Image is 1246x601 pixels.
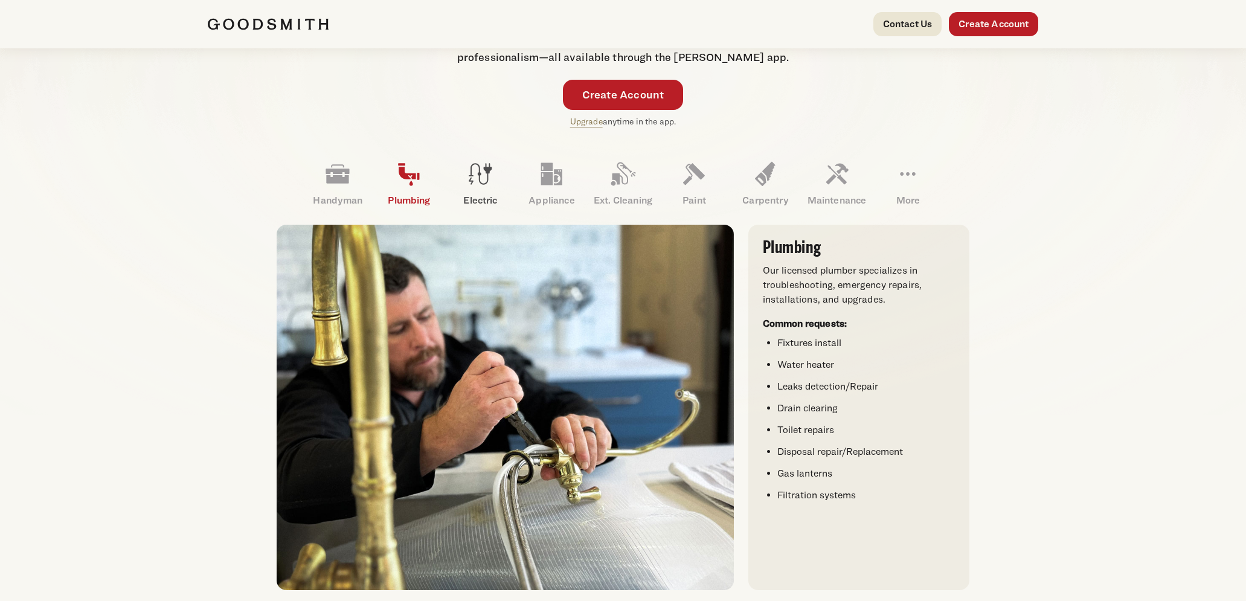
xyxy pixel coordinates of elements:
img: Plumber adjusting a brass faucet [277,225,733,590]
p: Plumbing [373,193,445,208]
p: Ext. Cleaning [587,193,658,208]
a: More [872,152,943,215]
li: Drain clearing [777,401,955,416]
a: Handyman [302,152,373,215]
p: Appliance [516,193,587,208]
a: Paint [658,152,730,215]
a: Ext. Cleaning [587,152,658,215]
li: Gas lanterns [777,466,955,481]
p: Electric [445,193,516,208]
a: Electric [445,152,516,215]
a: Carpentry [730,152,801,215]
a: Appliance [516,152,587,215]
a: Maintenance [801,152,872,215]
p: anytime in the app. [570,115,676,129]
a: Upgrade [570,116,603,126]
img: Goodsmith [208,18,329,30]
a: Create Account [563,80,684,110]
p: Paint [658,193,730,208]
li: Filtration systems [777,488,955,503]
p: Maintenance [801,193,872,208]
li: Leaks detection/Repair [777,379,955,394]
h3: Plumbing [763,239,955,256]
li: Disposal repair/Replacement [777,445,955,459]
a: Plumbing [373,152,445,215]
strong: Common requests: [763,318,847,329]
li: Water heater [777,358,955,372]
p: More [872,193,943,208]
a: Contact Us [873,12,942,36]
p: Carpentry [730,193,801,208]
li: Fixtures install [777,336,955,350]
li: Toilet repairs [777,423,955,437]
p: Handyman [302,193,373,208]
span: Dozens of home repair services, trusted technicians, and reliable professionalism—all available t... [457,34,789,63]
p: Our licensed plumber specializes in troubleshooting, emergency repairs, installations, and upgrades. [763,263,955,307]
a: Create Account [949,12,1038,36]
